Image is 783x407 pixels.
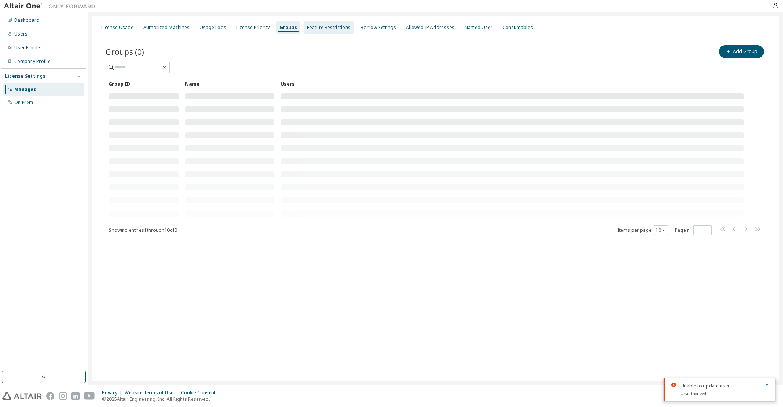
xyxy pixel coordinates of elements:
p: © 2025 Altair Engineering, Inc. All Rights Reserved. [102,396,220,402]
div: License Usage [101,24,133,31]
div: Allowed IP Addresses [406,24,455,31]
img: instagram.svg [59,392,67,400]
button: 10 [656,227,666,233]
div: Authorized Machines [143,24,190,31]
img: facebook.svg [46,392,54,400]
div: Users [281,78,744,90]
div: Groups [279,24,297,31]
div: Unauthorized. [681,390,760,396]
div: Dashboard [14,17,39,23]
div: Website Terms of Use [125,390,181,396]
img: youtube.svg [84,392,95,400]
span: Page n. [675,225,712,235]
div: Managed [14,86,37,93]
img: altair_logo.svg [2,392,42,400]
div: Company Profile [14,59,50,65]
img: Altair One [4,2,99,10]
div: User Profile [14,45,40,51]
div: Usage Logs [200,24,226,31]
div: Borrow Settings [361,24,396,31]
div: Privacy [102,390,125,396]
div: Consumables [502,24,533,31]
span: Showing entries 1 through 10 of 0 [109,227,177,233]
div: Feature Restrictions [307,24,351,31]
span: Items per page [617,225,668,235]
div: On Prem [14,99,33,106]
span: Groups (0) [106,46,144,57]
div: Group ID [109,78,179,90]
div: Cookie Consent [181,390,220,396]
button: Add Group [719,45,764,58]
div: License Settings [5,73,45,79]
div: Name [185,78,275,90]
div: License Priority [236,24,270,31]
img: linkedin.svg [71,392,80,400]
div: Named User [465,24,492,31]
div: Unable to update user [681,383,760,389]
div: Users [14,31,28,37]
